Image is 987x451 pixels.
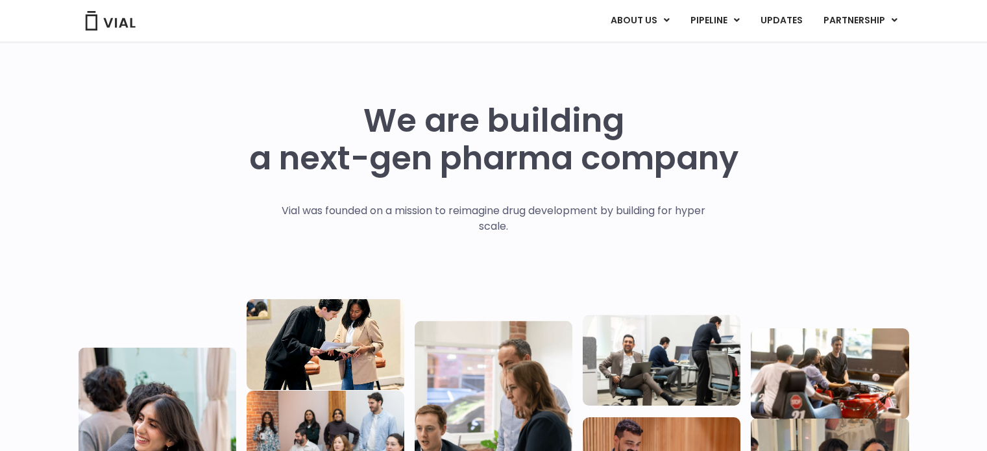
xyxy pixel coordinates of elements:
img: Three people working in an office [583,315,740,406]
p: Vial was founded on a mission to reimagine drug development by building for hyper scale. [268,203,719,234]
h1: We are building a next-gen pharma company [249,102,738,177]
img: Vial Logo [84,11,136,30]
a: PARTNERSHIPMenu Toggle [813,10,908,32]
img: Two people looking at a paper talking. [247,299,404,390]
a: ABOUT USMenu Toggle [600,10,679,32]
img: Group of people playing whirlyball [751,328,908,419]
a: UPDATES [750,10,812,32]
a: PIPELINEMenu Toggle [680,10,749,32]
